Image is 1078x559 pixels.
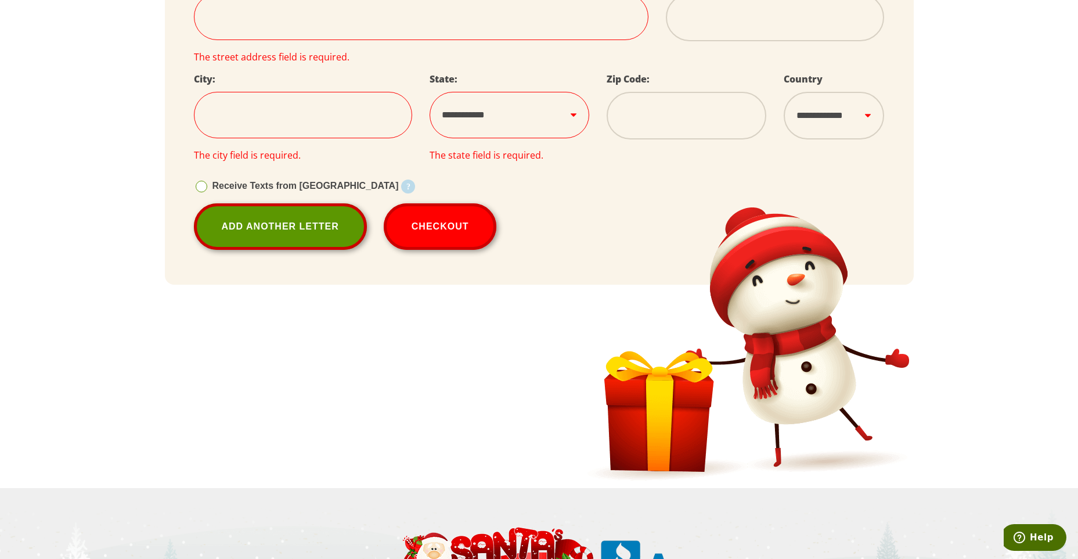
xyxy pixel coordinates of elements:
[194,52,648,62] div: The street address field is required.
[212,181,399,191] span: Receive Texts from [GEOGRAPHIC_DATA]
[430,150,589,160] div: The state field is required.
[384,203,497,250] button: Checkout
[194,150,413,160] div: The city field is required.
[784,73,823,85] label: Country
[430,73,457,85] label: State:
[1004,524,1066,553] iframe: Opens a widget where you can find more information
[194,73,215,85] label: City:
[580,201,914,485] img: Snowman
[194,203,367,250] a: Add Another Letter
[607,73,650,85] label: Zip Code:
